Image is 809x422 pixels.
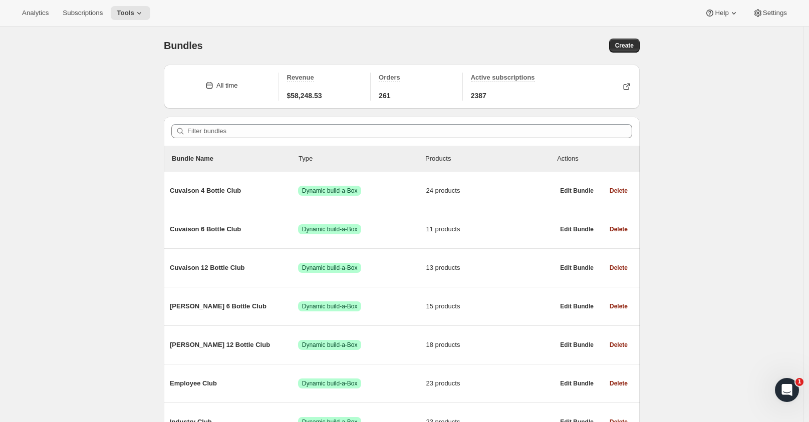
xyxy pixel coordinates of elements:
[604,376,634,390] button: Delete
[170,186,298,196] span: Cuvaison 4 Bottle Club
[170,263,298,273] span: Cuvaison 12 Bottle Club
[379,74,400,81] span: Orders
[22,9,49,17] span: Analytics
[16,6,55,20] button: Analytics
[287,74,314,81] span: Revenue
[425,154,552,164] div: Products
[426,378,555,388] span: 23 products
[379,91,390,101] span: 261
[216,81,238,91] div: All time
[170,301,298,311] span: [PERSON_NAME] 6 Bottle Club
[604,261,634,275] button: Delete
[604,184,634,198] button: Delete
[471,74,535,81] span: Active subscriptions
[187,124,632,138] input: Filter bundles
[554,222,600,236] button: Edit Bundle
[170,224,298,234] span: Cuvaison 6 Bottle Club
[63,9,103,17] span: Subscriptions
[795,378,803,386] span: 1
[172,154,299,164] p: Bundle Name
[610,225,628,233] span: Delete
[299,154,425,164] div: Type
[554,376,600,390] button: Edit Bundle
[557,154,632,164] div: Actions
[560,264,594,272] span: Edit Bundle
[604,299,634,313] button: Delete
[610,302,628,310] span: Delete
[302,264,358,272] span: Dynamic build-a-Box
[610,264,628,272] span: Delete
[117,9,134,17] span: Tools
[560,302,594,310] span: Edit Bundle
[426,186,555,196] span: 24 products
[554,184,600,198] button: Edit Bundle
[615,42,634,50] span: Create
[775,378,799,402] iframe: Intercom live chat
[302,302,358,310] span: Dynamic build-a-Box
[715,9,728,17] span: Help
[302,379,358,387] span: Dynamic build-a-Box
[610,379,628,387] span: Delete
[604,338,634,352] button: Delete
[302,187,358,195] span: Dynamic build-a-Box
[170,340,298,350] span: [PERSON_NAME] 12 Bottle Club
[302,225,358,233] span: Dynamic build-a-Box
[699,6,744,20] button: Help
[287,91,322,101] span: $58,248.53
[302,341,358,349] span: Dynamic build-a-Box
[560,225,594,233] span: Edit Bundle
[471,91,486,101] span: 2387
[609,39,640,53] button: Create
[426,301,555,311] span: 15 products
[426,340,555,350] span: 18 products
[554,338,600,352] button: Edit Bundle
[426,224,555,234] span: 11 products
[560,341,594,349] span: Edit Bundle
[560,187,594,195] span: Edit Bundle
[560,379,594,387] span: Edit Bundle
[111,6,150,20] button: Tools
[763,9,787,17] span: Settings
[164,40,203,51] span: Bundles
[554,299,600,313] button: Edit Bundle
[170,378,298,388] span: Employee Club
[747,6,793,20] button: Settings
[554,261,600,275] button: Edit Bundle
[426,263,555,273] span: 13 products
[604,222,634,236] button: Delete
[610,187,628,195] span: Delete
[57,6,109,20] button: Subscriptions
[610,341,628,349] span: Delete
